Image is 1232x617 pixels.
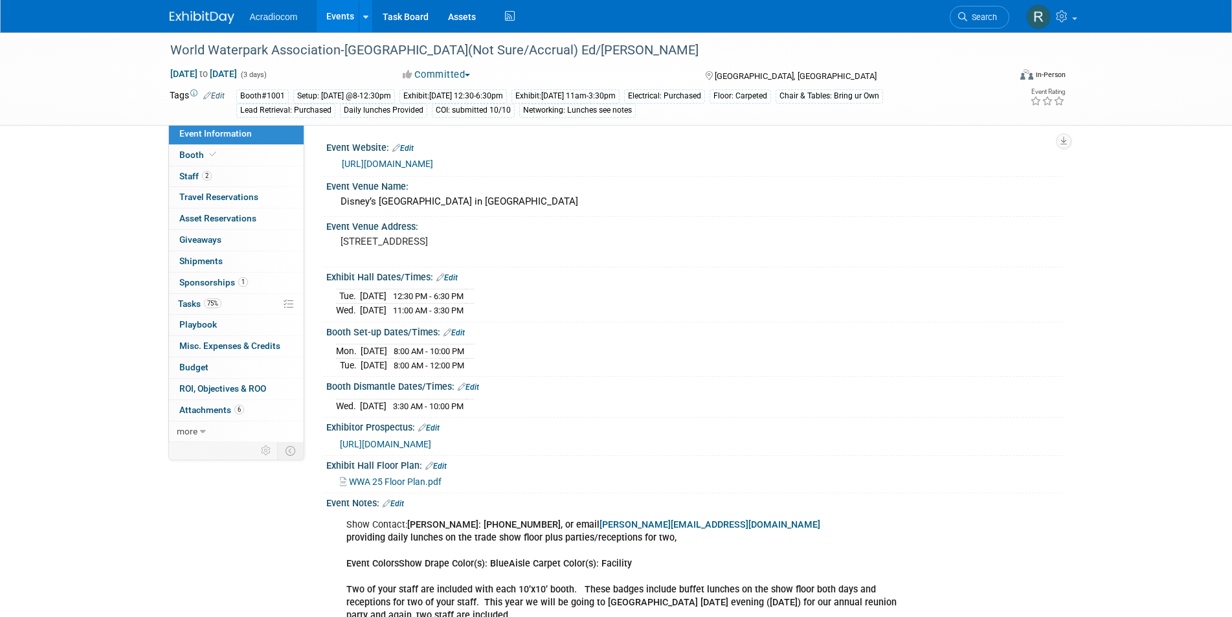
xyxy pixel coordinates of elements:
[336,192,1053,212] div: Disney’s [GEOGRAPHIC_DATA] in [GEOGRAPHIC_DATA]
[933,67,1066,87] div: Event Format
[179,256,223,266] span: Shipments
[197,69,210,79] span: to
[169,230,304,251] a: Giveaways
[179,150,219,160] span: Booth
[326,418,1063,434] div: Exhibitor Prospectus:
[240,71,267,79] span: (3 days)
[179,213,256,223] span: Asset Reservations
[394,346,464,356] span: 8:00 AM - 10:00 PM
[277,442,304,459] td: Toggle Event Tabs
[203,91,225,100] a: Edit
[392,144,414,153] a: Edit
[179,362,208,372] span: Budget
[170,68,238,80] span: [DATE] [DATE]
[179,405,244,415] span: Attachments
[346,532,677,543] b: providing daily lunches on the trade show floor plus parties/receptions for two,
[399,89,507,103] div: Exhibit:[DATE] 12:30-6:30pm
[383,499,404,508] a: Edit
[336,358,361,372] td: Tue.
[179,128,252,139] span: Event Information
[179,319,217,330] span: Playbook
[169,145,304,166] a: Booth
[1020,69,1033,80] img: Format-Inperson.png
[443,328,465,337] a: Edit
[170,89,225,118] td: Tags
[169,187,304,208] a: Travel Reservations
[360,289,386,304] td: [DATE]
[599,519,820,530] a: [PERSON_NAME][EMAIL_ADDRESS][DOMAIN_NAME]
[341,236,619,247] pre: [STREET_ADDRESS]
[336,304,360,317] td: Wed.
[169,273,304,293] a: Sponsorships1
[179,234,221,245] span: Giveaways
[336,399,360,412] td: Wed.
[326,217,1063,233] div: Event Venue Address:
[715,71,877,81] span: [GEOGRAPHIC_DATA], [GEOGRAPHIC_DATA]
[394,361,464,370] span: 8:00 AM - 12:00 PM
[179,171,212,181] span: Staff
[236,104,335,117] div: Lead Retrieval: Purchased
[432,104,515,117] div: COI: submitted 10/10
[710,89,771,103] div: Floor: Carpeted
[169,315,304,335] a: Playbook
[202,171,212,181] span: 2
[169,336,304,357] a: Misc. Expenses & Credits
[336,344,361,359] td: Mon.
[179,383,266,394] span: ROI, Objectives & ROO
[1035,70,1066,80] div: In-Person
[519,104,636,117] div: Networking: Lunches see notes
[293,89,395,103] div: Setup: [DATE] @8-12:30pm
[169,357,304,378] a: Budget
[236,89,289,103] div: Booth#1001
[393,306,464,315] span: 11:00 AM - 3:30 PM
[393,291,464,301] span: 12:30 PM - 6:30 PM
[177,426,197,436] span: more
[360,399,386,412] td: [DATE]
[238,277,248,287] span: 1
[624,89,705,103] div: Electrical: Purchased
[425,462,447,471] a: Edit
[326,267,1063,284] div: Exhibit Hall Dates/Times:
[169,208,304,229] a: Asset Reservations
[340,439,431,449] a: [URL][DOMAIN_NAME]
[210,151,216,158] i: Booth reservation complete
[326,493,1063,510] div: Event Notes:
[255,442,278,459] td: Personalize Event Tab Strip
[407,519,820,530] b: [PERSON_NAME]: [PHONE_NUMBER], or email
[349,477,442,487] span: WWA 25 Floor Plan.pdf
[340,104,427,117] div: Daily lunches Provided
[336,289,360,304] td: Tue.
[169,251,304,272] a: Shipments
[169,400,304,421] a: Attachments6
[326,177,1063,193] div: Event Venue Name:
[166,39,990,62] div: World Waterpark Association-[GEOGRAPHIC_DATA](Not Sure/Accrual) Ed/[PERSON_NAME]
[342,159,433,169] a: [URL][DOMAIN_NAME]
[326,377,1063,394] div: Booth Dismantle Dates/Times:
[950,6,1009,28] a: Search
[326,138,1063,155] div: Event Website:
[326,322,1063,339] div: Booth Set-up Dates/Times:
[178,298,221,309] span: Tasks
[1026,5,1051,29] img: Ronald Tralle
[169,421,304,442] a: more
[967,12,997,22] span: Search
[169,294,304,315] a: Tasks75%
[170,11,234,24] img: ExhibitDay
[393,401,464,411] span: 3:30 AM - 10:00 PM
[234,405,244,414] span: 6
[1030,89,1065,95] div: Event Rating
[361,358,387,372] td: [DATE]
[326,456,1063,473] div: Exhibit Hall Floor Plan:
[179,192,258,202] span: Travel Reservations
[179,277,248,287] span: Sponsorships
[340,477,442,487] a: WWA 25 Floor Plan.pdf
[360,304,386,317] td: [DATE]
[458,383,479,392] a: Edit
[169,379,304,399] a: ROI, Objectives & ROO
[361,344,387,359] td: [DATE]
[169,166,304,187] a: Staff2
[776,89,883,103] div: Chair & Tables: Bring ur Own
[169,124,304,144] a: Event Information
[250,12,298,22] span: Acradiocom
